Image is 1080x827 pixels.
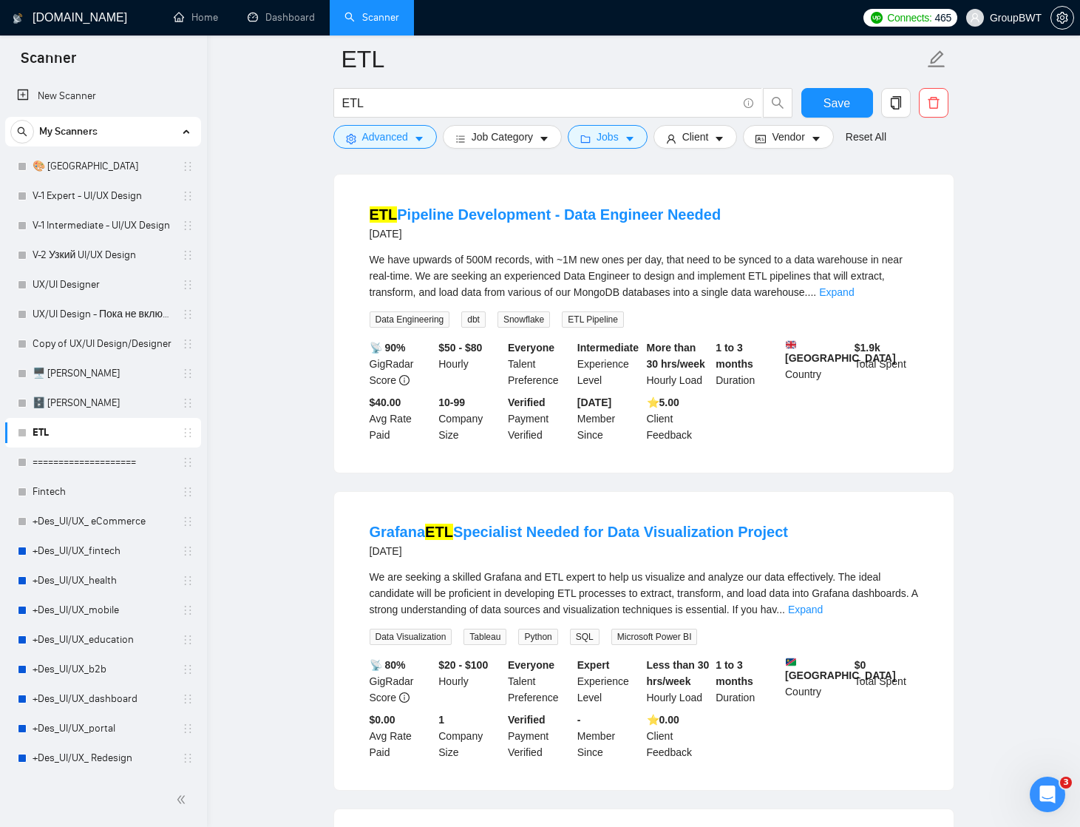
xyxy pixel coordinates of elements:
[505,340,574,388] div: Talent Preference
[505,712,574,760] div: Payment Verified
[33,477,173,507] a: Fintech
[182,575,194,587] span: holder
[647,714,679,726] b: ⭐️ 0.00
[611,629,698,645] span: Microsoft Power BI
[182,308,194,320] span: holder
[505,657,574,706] div: Talent Preference
[370,206,398,223] mark: ETL
[970,13,980,23] span: user
[920,96,948,109] span: delete
[574,340,644,388] div: Experience Level
[182,752,194,764] span: holder
[370,254,903,298] span: We have upwards of 500M records, with ~1M new ones per day, that need to be synced to a data ware...
[33,448,173,477] a: ====================
[11,126,33,137] span: search
[1030,777,1065,812] iframe: Intercom live chat
[33,181,173,211] a: V-1 Expert - UI/UX Design
[871,12,883,24] img: upwork-logo.png
[435,340,505,388] div: Hourly
[570,629,600,645] span: SQL
[472,129,533,145] span: Job Category
[435,712,505,760] div: Company Size
[927,50,946,69] span: edit
[497,311,550,328] span: Snowflake
[33,714,173,743] a: +Des_UI/UX_portal
[881,88,911,118] button: copy
[346,133,356,144] span: setting
[666,133,676,144] span: user
[33,684,173,714] a: +Des_UI/UX_dashboard
[182,456,194,468] span: holder
[562,311,624,328] span: ETL Pipeline
[819,286,854,298] a: Expand
[682,129,709,145] span: Client
[33,595,173,625] a: +Des_UI/UX_mobile
[342,41,924,78] input: Scanner name...
[644,657,713,706] div: Hourly Load
[33,625,173,655] a: +Des_UI/UX_education
[574,394,644,443] div: Member Since
[33,388,173,418] a: 🗄️ [PERSON_NAME]
[1051,12,1073,24] span: setting
[182,220,194,232] span: holder
[580,133,591,144] span: folder
[653,125,738,149] button: userClientcaret-down
[10,120,34,144] button: search
[455,133,466,144] span: bars
[443,125,562,149] button: barsJob Categorycaret-down
[182,368,194,379] span: holder
[17,81,189,111] a: New Scanner
[182,664,194,675] span: holder
[425,524,453,540] mark: ETL
[811,133,821,144] span: caret-down
[367,712,436,760] div: Avg Rate Paid
[772,129,804,145] span: Vendor
[33,152,173,181] a: 🎨 [GEOGRAPHIC_DATA]
[174,11,218,24] a: homeHome
[508,342,554,354] b: Everyone
[505,394,574,443] div: Payment Verified
[755,133,766,144] span: idcard
[367,394,436,443] div: Avg Rate Paid
[508,396,546,408] b: Verified
[508,714,546,726] b: Verified
[367,340,436,388] div: GigRadar Score
[370,342,406,354] b: 📡 90%
[370,396,401,408] b: $40.00
[342,94,737,112] input: Search Freelance Jobs...
[574,657,644,706] div: Experience Level
[370,542,788,560] div: [DATE]
[370,206,721,223] a: ETLPipeline Development - Data Engineer Needed
[438,396,465,408] b: 10-99
[182,634,194,646] span: holder
[463,629,506,645] span: Tableau
[438,659,488,671] b: $20 - $100
[182,338,194,350] span: holder
[574,712,644,760] div: Member Since
[716,342,753,370] b: 1 to 3 months
[182,427,194,439] span: holder
[370,311,450,328] span: Data Engineering
[461,311,486,328] span: dbt
[333,125,437,149] button: settingAdvancedcaret-down
[808,286,817,298] span: ...
[716,659,753,687] b: 1 to 3 months
[182,486,194,498] span: holder
[33,240,173,270] a: V-2 Узкий UI/UX Design
[882,96,910,109] span: copy
[935,10,951,26] span: 465
[399,375,410,385] span: info-circle
[182,161,194,172] span: holder
[248,11,315,24] a: dashboardDashboard
[344,11,399,24] a: searchScanner
[518,629,557,645] span: Python
[801,88,873,118] button: Save
[33,270,173,300] a: UX/UI Designer
[9,47,88,78] span: Scanner
[713,657,782,706] div: Duration
[435,657,505,706] div: Hourly
[5,81,201,111] li: New Scanner
[182,279,194,291] span: holder
[763,88,792,118] button: search
[438,714,444,726] b: 1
